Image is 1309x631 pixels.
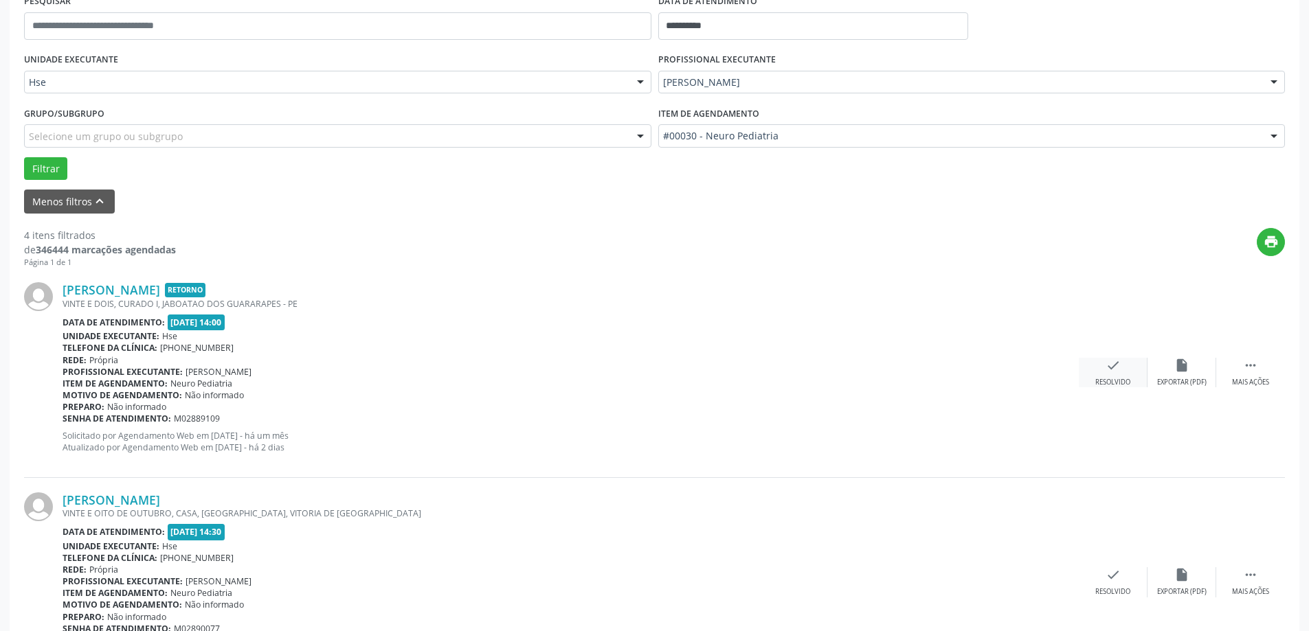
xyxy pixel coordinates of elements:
b: Unidade executante: [63,330,159,342]
p: Solicitado por Agendamento Web em [DATE] - há um mês Atualizado por Agendamento Web em [DATE] - h... [63,430,1079,453]
b: Preparo: [63,611,104,623]
label: UNIDADE EXECUTANTE [24,49,118,71]
span: Não informado [107,611,166,623]
b: Motivo de agendamento: [63,599,182,610]
b: Item de agendamento: [63,378,168,389]
b: Telefone da clínica: [63,342,157,354]
span: Hse [162,330,177,342]
div: Mais ações [1232,378,1269,387]
span: Retorno [165,283,205,297]
i: insert_drive_file [1174,567,1189,582]
div: Resolvido [1095,587,1130,597]
span: Não informado [107,401,166,413]
span: [PERSON_NAME] [186,366,251,378]
i:  [1243,358,1258,373]
b: Item de agendamento: [63,587,168,599]
button: Menos filtroskeyboard_arrow_up [24,190,115,214]
div: Exportar (PDF) [1157,378,1207,387]
strong: 346444 marcações agendadas [36,243,176,256]
b: Rede: [63,354,87,366]
button: print [1257,228,1285,256]
b: Preparo: [63,401,104,413]
b: Rede: [63,564,87,575]
img: img [24,282,53,311]
span: Selecione um grupo ou subgrupo [29,129,183,144]
b: Motivo de agendamento: [63,389,182,401]
span: Neuro Pediatria [170,587,232,599]
span: Hse [29,76,623,89]
a: [PERSON_NAME] [63,282,160,297]
span: [DATE] 14:00 [168,314,225,330]
label: Grupo/Subgrupo [24,103,104,124]
b: Profissional executante: [63,366,183,378]
label: PROFISSIONAL EXECUTANTE [658,49,776,71]
div: VINTE E DOIS, CURADO I, JABOATAO DOS GUARARAPES - PE [63,298,1079,310]
div: de [24,242,176,257]
b: Data de atendimento: [63,526,165,538]
span: M02889109 [174,413,220,424]
i: print [1264,234,1279,249]
span: [PHONE_NUMBER] [160,552,234,564]
span: #00030 - Neuro Pediatria [663,129,1257,143]
div: 4 itens filtrados [24,228,176,242]
i:  [1243,567,1258,582]
span: [PERSON_NAME] [663,76,1257,89]
b: Profissional executante: [63,575,183,587]
span: Própria [89,354,118,366]
div: VINTE E OITO DE OUTUBRO, CASA, [GEOGRAPHIC_DATA], VITORIA DE [GEOGRAPHIC_DATA] [63,507,1079,519]
span: Não informado [185,389,244,401]
a: [PERSON_NAME] [63,492,160,507]
i: check [1106,358,1121,373]
div: Página 1 de 1 [24,257,176,268]
span: Hse [162,540,177,552]
img: img [24,492,53,521]
span: Neuro Pediatria [170,378,232,389]
span: [PHONE_NUMBER] [160,342,234,354]
span: [PERSON_NAME] [186,575,251,587]
div: Resolvido [1095,378,1130,387]
i: check [1106,567,1121,582]
b: Telefone da clínica: [63,552,157,564]
i: insert_drive_file [1174,358,1189,373]
b: Unidade executante: [63,540,159,552]
b: Data de atendimento: [63,317,165,328]
div: Mais ações [1232,587,1269,597]
div: Exportar (PDF) [1157,587,1207,597]
label: Item de agendamento [658,103,759,124]
span: Não informado [185,599,244,610]
i: keyboard_arrow_up [92,194,107,209]
button: Filtrar [24,157,67,181]
span: [DATE] 14:30 [168,524,225,540]
span: Própria [89,564,118,575]
b: Senha de atendimento: [63,413,171,424]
